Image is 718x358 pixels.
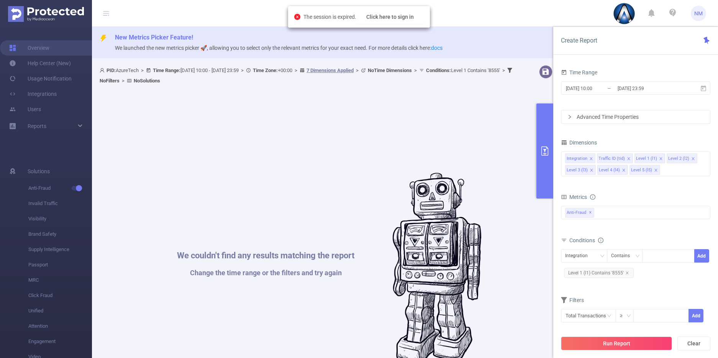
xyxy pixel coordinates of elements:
span: Time Range [561,69,597,76]
span: Filters [561,297,584,303]
span: Dimensions [561,140,597,146]
button: Clear [677,337,710,350]
input: Start date [565,83,627,94]
span: > [412,67,419,73]
i: icon: thunderbolt [100,34,107,42]
a: docs [431,45,443,51]
li: Level 1 (l1) [634,153,665,163]
span: > [120,78,127,84]
i: icon: user [100,68,107,73]
i: icon: close [625,271,629,275]
div: Integration [565,250,593,262]
i: icon: close-circle [294,14,300,20]
div: Level 3 (l3) [567,165,588,175]
li: Level 3 (l3) [565,165,596,175]
span: > [500,67,507,73]
span: New Metrics Picker Feature! [115,34,193,41]
i: icon: close [589,157,593,161]
button: Click here to sign in [356,10,424,24]
div: Level 1 (l1) [636,154,657,164]
a: Integrations [9,86,57,102]
b: Conditions : [426,67,451,73]
div: Integration [567,154,587,164]
span: MRC [28,273,92,288]
div: Level 2 (l2) [668,154,689,164]
h1: Change the time range or the filters and try again [177,269,354,276]
span: Anti-Fraud [565,208,594,218]
span: Metrics [561,194,587,200]
li: Integration [565,153,595,163]
span: The session is expired. [303,14,424,20]
i: icon: down [626,314,631,319]
span: Invalid Traffic [28,196,92,211]
span: Anti-Fraud [28,181,92,196]
b: No Solutions [134,78,160,84]
div: Level 5 (l5) [631,165,652,175]
input: End date [617,83,679,94]
span: > [292,67,300,73]
div: Level 4 (l4) [599,165,620,175]
span: Conditions [569,237,603,243]
i: icon: info-circle [598,238,603,243]
span: We launched the new metrics picker 🚀, allowing you to select only the relevant metrics for your e... [115,45,443,51]
a: Reports [28,118,46,134]
a: Help Center (New) [9,56,71,71]
span: Visibility [28,211,92,227]
div: Contains [611,250,635,262]
h1: We couldn't find any results matching the report [177,251,354,260]
i: icon: right [567,115,572,119]
span: Level 1 Contains '8555' [426,67,500,73]
u: 7 Dimensions Applied [307,67,354,73]
span: Level 1 (l1) Contains '8555' [564,268,634,278]
span: Solutions [28,164,50,179]
i: icon: info-circle [590,194,595,200]
a: Usage Notification [9,71,72,86]
span: > [354,67,361,73]
span: AzureTech [DATE] 10:00 - [DATE] 23:59 +00:00 [100,67,514,84]
span: Supply Intelligence [28,242,92,257]
b: Time Range: [153,67,180,73]
li: Level 4 (l4) [597,165,628,175]
b: No Filters [100,78,120,84]
i: icon: close [691,157,695,161]
span: Passport [28,257,92,273]
span: > [139,67,146,73]
span: ✕ [589,208,592,217]
span: Attention [28,319,92,334]
div: ≥ [620,309,628,322]
span: Create Report [561,37,597,44]
div: Traffic ID (tid) [598,154,625,164]
i: icon: down [600,254,605,259]
li: Level 5 (l5) [629,165,660,175]
img: Protected Media [8,6,84,22]
a: Users [9,102,41,117]
i: icon: close [627,157,631,161]
i: icon: close [622,168,626,173]
b: Time Zone: [253,67,278,73]
span: Engagement [28,334,92,349]
li: Level 2 (l2) [667,153,697,163]
a: Overview [9,40,49,56]
button: Add [688,309,703,322]
span: Click Fraud [28,288,92,303]
span: NM [694,6,703,21]
button: Run Report [561,337,672,350]
div: icon: rightAdvanced Time Properties [561,110,710,123]
b: PID: [107,67,116,73]
span: Reports [28,123,46,129]
button: Add [694,249,709,263]
i: icon: close [654,168,658,173]
span: Unified [28,303,92,319]
li: Traffic ID (tid) [597,153,633,163]
i: icon: close [659,157,663,161]
span: Brand Safety [28,227,92,242]
i: icon: down [635,254,640,259]
i: icon: close [590,168,593,173]
b: No Time Dimensions [368,67,412,73]
span: > [239,67,246,73]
